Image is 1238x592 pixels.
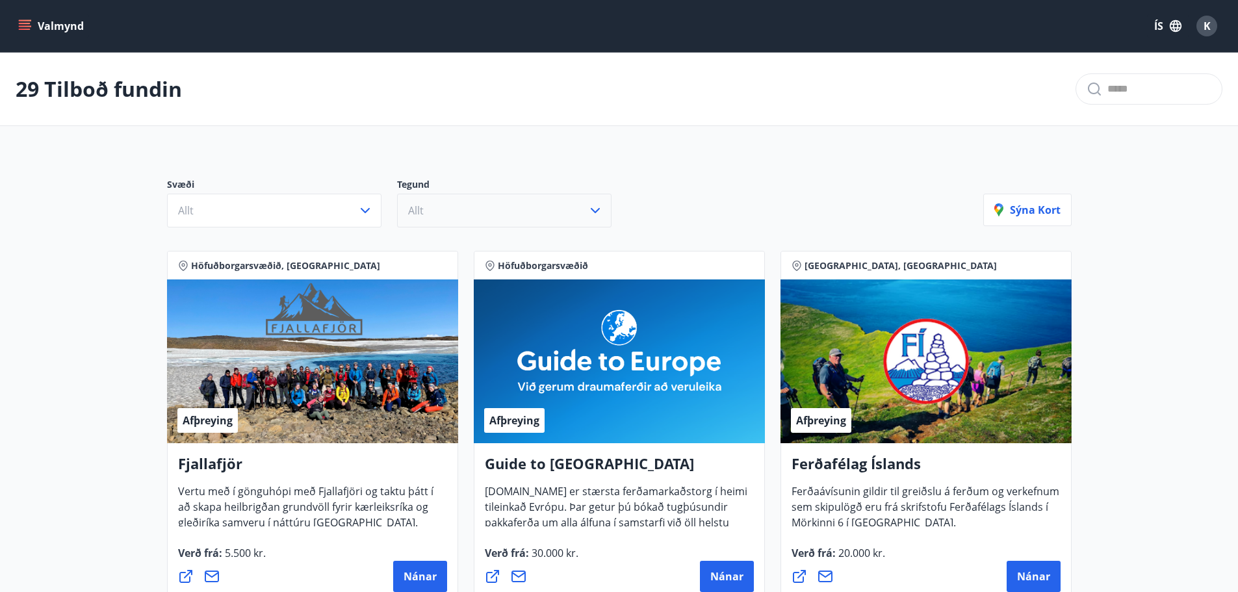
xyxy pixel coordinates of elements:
button: Allt [397,194,612,227]
span: Allt [408,203,424,218]
button: K [1191,10,1222,42]
p: Sýna kort [994,203,1061,217]
span: Afþreying [796,413,846,428]
button: ÍS [1147,14,1189,38]
span: Nánar [1017,569,1050,584]
span: Vertu með í gönguhópi með Fjallafjöri og taktu þátt í að skapa heilbrigðan grundvöll fyrir kærlei... [178,484,433,540]
span: Höfuðborgarsvæðið, [GEOGRAPHIC_DATA] [191,259,380,272]
span: [DOMAIN_NAME] er stærsta ferðamarkaðstorg í heimi tileinkað Evrópu. Þar getur þú bókað tugþúsundi... [485,484,747,571]
span: Nánar [404,569,437,584]
span: K [1204,19,1211,33]
p: 29 Tilboð fundin [16,75,182,103]
h4: Ferðafélag Íslands [792,454,1061,483]
span: 30.000 kr. [529,546,578,560]
button: Allt [167,194,381,227]
span: 5.500 kr. [222,546,266,560]
span: [GEOGRAPHIC_DATA], [GEOGRAPHIC_DATA] [805,259,997,272]
span: Verð frá : [792,546,885,571]
span: Afþreying [489,413,539,428]
h4: Guide to [GEOGRAPHIC_DATA] [485,454,754,483]
button: menu [16,14,89,38]
button: Sýna kort [983,194,1072,226]
button: Nánar [700,561,754,592]
h4: Fjallafjör [178,454,447,483]
span: Afþreying [183,413,233,428]
span: Verð frá : [485,546,578,571]
span: Ferðaávísunin gildir til greiðslu á ferðum og verkefnum sem skipulögð eru frá skrifstofu Ferðafél... [792,484,1059,540]
button: Nánar [393,561,447,592]
span: 20.000 kr. [836,546,885,560]
button: Nánar [1007,561,1061,592]
span: Allt [178,203,194,218]
p: Svæði [167,178,397,194]
p: Tegund [397,178,627,194]
span: Verð frá : [178,546,266,571]
span: Höfuðborgarsvæðið [498,259,588,272]
span: Nánar [710,569,743,584]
